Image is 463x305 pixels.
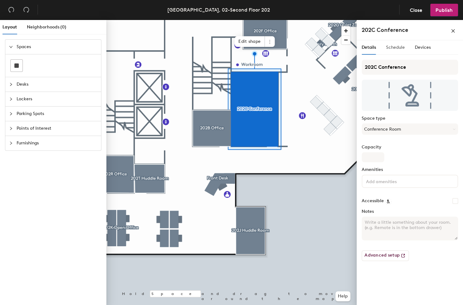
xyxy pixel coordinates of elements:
[404,4,428,16] button: Close
[20,4,33,16] button: Redo (⌘ + ⇧ + Z)
[335,291,350,301] button: Help
[9,141,13,145] span: collapsed
[17,40,97,54] span: Spaces
[27,24,66,30] span: Neighborhoods (0)
[362,250,409,261] button: Advanced setup
[3,24,17,30] span: Layout
[451,29,455,33] span: close
[430,4,458,16] button: Publish
[362,123,458,135] button: Conference Room
[362,209,458,214] label: Notes
[9,82,13,86] span: collapsed
[362,80,458,111] img: The space named 202C Conference
[362,45,376,50] span: Details
[17,121,97,136] span: Points of Interest
[17,136,97,150] span: Furnishings
[365,177,421,185] input: Add amenities
[415,45,431,50] span: Devices
[362,26,408,34] h4: 202C Conference
[9,97,13,101] span: collapsed
[167,6,270,14] div: [GEOGRAPHIC_DATA], 02-Second Floor 202
[362,116,458,121] label: Space type
[362,198,384,203] label: Accessible
[5,4,18,16] button: Undo (⌘ + Z)
[435,7,453,13] span: Publish
[362,145,458,150] label: Capacity
[362,167,458,172] label: Amenities
[235,36,265,47] span: Edit shape
[17,92,97,106] span: Lockers
[386,45,405,50] span: Schedule
[410,7,422,13] span: Close
[8,7,14,13] span: undo
[17,77,97,92] span: Desks
[9,127,13,130] span: collapsed
[17,107,97,121] span: Parking Spots
[9,112,13,116] span: collapsed
[9,45,13,49] span: expanded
